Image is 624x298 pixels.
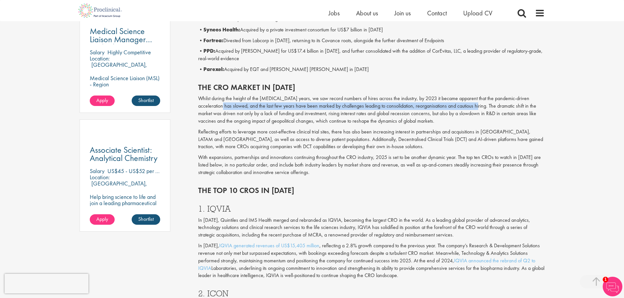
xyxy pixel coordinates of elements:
p: In [DATE], , reflecting a 2.8% growth compared to the previous year. The company’s Research & Dev... [198,242,545,279]
span: Apply [96,97,108,104]
span: Medical Science Liaison Manager (m/w/d) Nephrologie [90,26,152,61]
span: Location: [90,173,110,181]
p: • Acquired by [PERSON_NAME] for US$17.4 billion in [DATE], and further consolidated with the addi... [198,47,545,62]
h3: 1. IQVIA [198,204,545,213]
a: Contact [427,9,447,17]
a: Apply [90,96,115,106]
span: Salary [90,48,104,56]
p: In [DATE], Quintiles and IMS Health merged and rebranded as IQVIA, becoming the largest CRO in th... [198,217,545,239]
a: IQVIA announced the rebrand of Q2 to IQVIA [198,257,535,272]
b: PPD: [203,47,215,54]
p: Help bring science to life and join a leading pharmaceutical company to play a key role in delive... [90,194,161,231]
a: IQVIA generated revenues of US$15,405 million [219,242,319,249]
p: Whilst during the height of the [MEDICAL_DATA] years, we saw record numbers of hires across the i... [198,95,545,125]
a: About us [356,9,378,17]
span: Apply [96,216,108,222]
b: Fortrea: [203,37,223,44]
a: Apply [90,214,115,225]
h3: 2. ICON [198,289,545,298]
a: Shortlist [132,96,160,106]
iframe: reCAPTCHA [5,274,88,293]
a: Medical Science Liaison Manager (m/w/d) Nephrologie [90,27,161,44]
h2: The top 10 CROs in [DATE] [198,186,545,195]
p: Reflecting efforts to leverage more cost-effective clinical trial sites, there has also been incr... [198,128,545,151]
p: US$45 - US$52 per hour [107,167,165,175]
a: Join us [394,9,411,17]
a: Associate Scientist: Analytical Chemistry [90,146,161,162]
span: Location: [90,55,110,62]
span: 1 [603,277,608,282]
p: Medical Science Liaison (MSL) - Region [GEOGRAPHIC_DATA] [90,75,161,94]
b: Syneos Health: [203,26,240,33]
span: Associate Scientist: Analytical Chemistry [90,144,158,164]
a: Shortlist [132,214,160,225]
h2: The CRO market in [DATE] [198,83,545,92]
a: Jobs [329,9,340,17]
b: Parexel: [203,66,224,73]
span: Salary [90,167,104,175]
a: Upload CV [463,9,492,17]
p: With expansions, partnerships and innovations continuing throughout the CRO industry, 2025 is set... [198,154,545,176]
p: • Divested from Labcorp in [DATE], returning to its Covance roots, alongside the further divestme... [198,37,545,44]
p: Highly Competitive [107,48,151,56]
img: Chatbot [603,277,622,296]
p: • Acquired by a private investment consortium for US$7 billion in [DATE] [198,26,545,34]
p: [GEOGRAPHIC_DATA], [GEOGRAPHIC_DATA] [90,61,147,75]
p: [GEOGRAPHIC_DATA], [GEOGRAPHIC_DATA] [90,180,147,193]
p: • Acquired by EQT and [PERSON_NAME] [PERSON_NAME] in [DATE] [198,66,545,73]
